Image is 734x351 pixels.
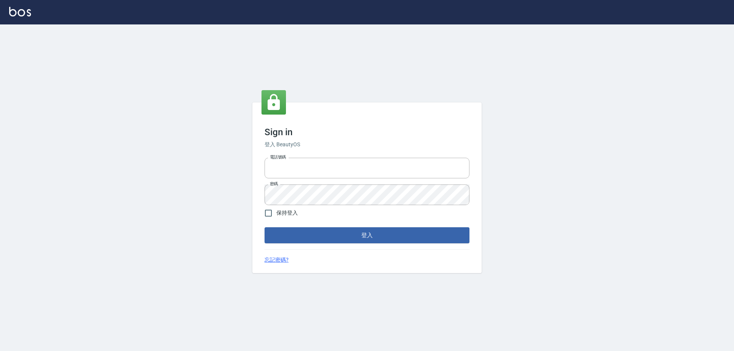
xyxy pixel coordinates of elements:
[270,181,278,187] label: 密碼
[265,127,469,137] h3: Sign in
[270,154,286,160] label: 電話號碼
[265,227,469,243] button: 登入
[9,7,31,16] img: Logo
[265,141,469,149] h6: 登入 BeautyOS
[265,256,289,264] a: 忘記密碼?
[276,209,298,217] span: 保持登入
